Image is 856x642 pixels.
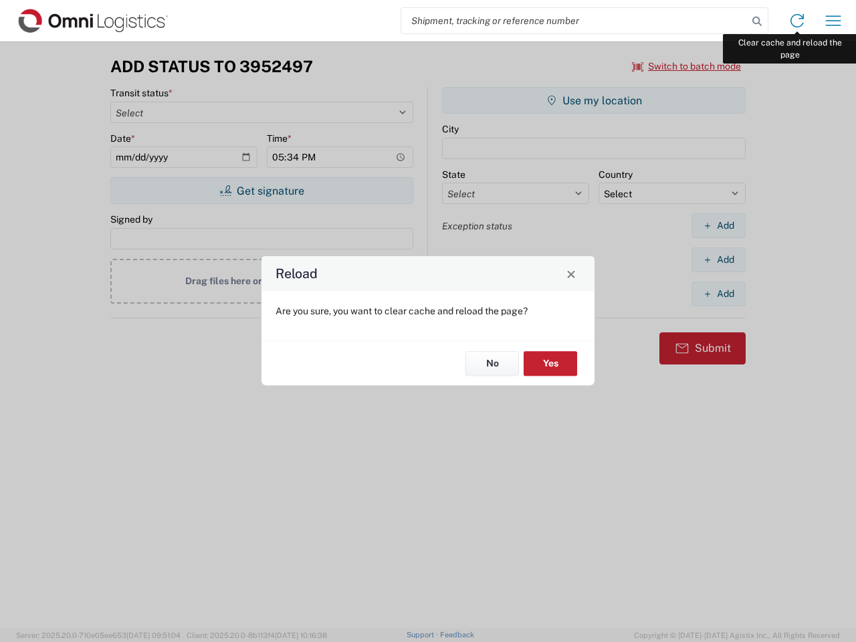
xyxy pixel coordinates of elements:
button: No [465,351,519,376]
button: Close [562,264,580,283]
p: Are you sure, you want to clear cache and reload the page? [276,305,580,317]
button: Yes [524,351,577,376]
h4: Reload [276,264,318,284]
input: Shipment, tracking or reference number [401,8,748,33]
